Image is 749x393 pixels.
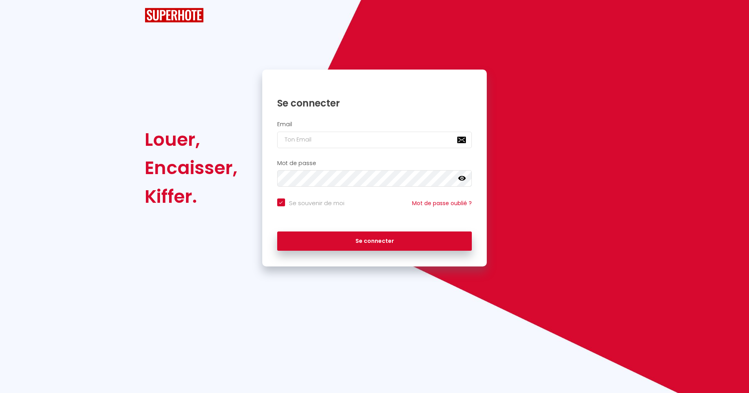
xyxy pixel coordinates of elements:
h2: Mot de passe [277,160,472,167]
img: SuperHote logo [145,8,204,22]
a: Mot de passe oublié ? [412,199,472,207]
h1: Se connecter [277,97,472,109]
div: Louer, [145,125,237,154]
input: Ton Email [277,132,472,148]
div: Kiffer. [145,182,237,211]
button: Se connecter [277,231,472,251]
div: Encaisser, [145,154,237,182]
h2: Email [277,121,472,128]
